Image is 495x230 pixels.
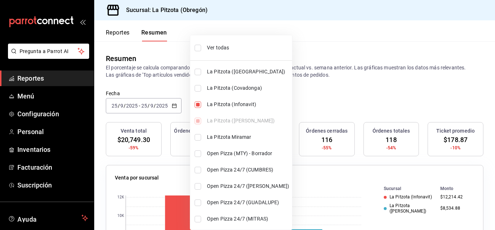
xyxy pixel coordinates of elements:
span: La Pitzota Miramar [207,133,289,141]
span: Open Pizza 24/7 (CUMBRES) [207,166,289,174]
span: Open Pizza 24/7 (MITRAS) [207,215,289,223]
span: Ver todas [207,44,289,52]
span: Open Pizza 24/7 ([PERSON_NAME]) [207,182,289,190]
span: La Pitzota ([GEOGRAPHIC_DATA]) [207,68,289,76]
span: Open Pizza 24/7 (GUADALUPE) [207,199,289,206]
span: La Pitzota (Covadonga) [207,84,289,92]
span: La Pitzota (Infonavit) [207,101,289,108]
span: Open Pizza (MTY) - Borrador [207,150,289,157]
